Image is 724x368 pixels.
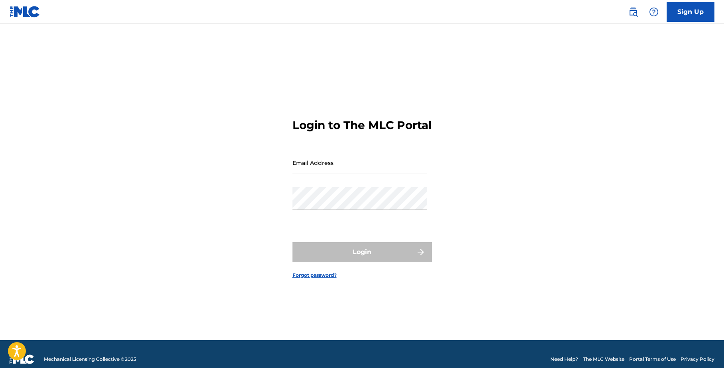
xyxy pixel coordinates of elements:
img: MLC Logo [10,6,40,18]
h3: Login to The MLC Portal [292,118,432,132]
iframe: Chat Widget [684,330,724,368]
a: Portal Terms of Use [629,356,676,363]
img: help [649,7,659,17]
img: logo [10,354,34,364]
a: Public Search [625,4,641,20]
img: search [628,7,638,17]
a: The MLC Website [583,356,624,363]
a: Forgot password? [292,272,337,279]
a: Need Help? [550,356,578,363]
a: Sign Up [667,2,714,22]
a: Privacy Policy [681,356,714,363]
span: Mechanical Licensing Collective © 2025 [44,356,136,363]
div: Help [646,4,662,20]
